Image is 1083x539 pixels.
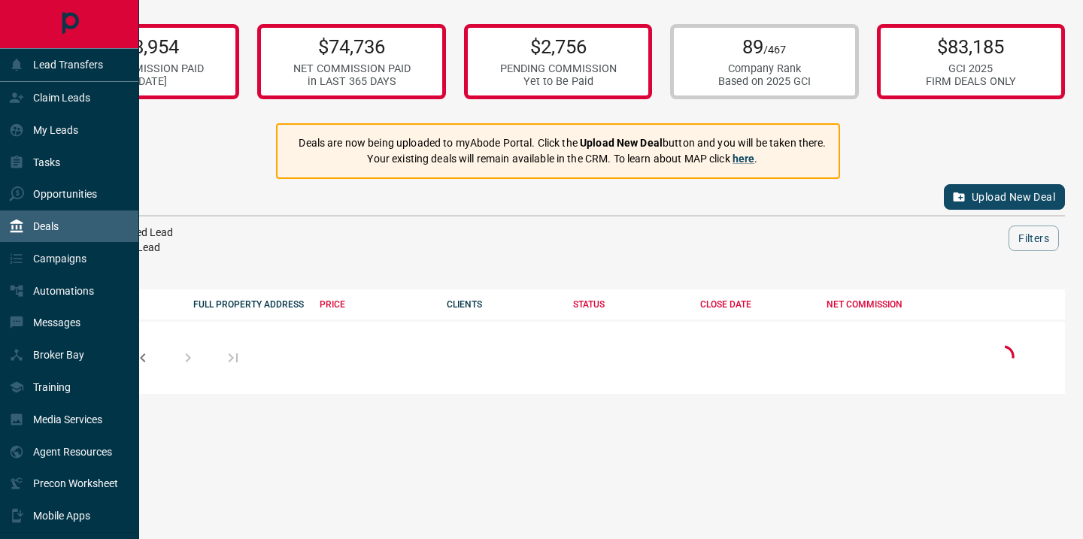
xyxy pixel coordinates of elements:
[718,75,811,88] div: Based on 2025 GCI
[580,137,663,149] strong: Upload New Deal
[718,62,811,75] div: Company Rank
[86,62,204,75] div: NET COMMISSION PAID
[1009,226,1059,251] button: Filters
[926,35,1016,58] p: $83,185
[763,44,786,56] span: /467
[500,62,617,75] div: PENDING COMMISSION
[718,35,811,58] p: 89
[573,299,685,310] div: STATUS
[293,35,411,58] p: $74,736
[733,153,755,165] a: here
[299,135,826,151] p: Deals are now being uploaded to myAbode Portal. Click the button and you will be taken there.
[86,75,204,88] div: in [DATE]
[500,35,617,58] p: $2,756
[447,299,559,310] div: CLIENTS
[193,299,305,310] div: FULL PROPERTY ADDRESS
[700,299,812,310] div: CLOSE DATE
[926,75,1016,88] div: FIRM DEALS ONLY
[988,341,1018,374] div: Loading
[944,184,1065,210] button: Upload New Deal
[293,75,411,88] div: in LAST 365 DAYS
[827,299,939,310] div: NET COMMISSION
[293,62,411,75] div: NET COMMISSION PAID
[926,62,1016,75] div: GCI 2025
[86,35,204,58] p: $58,954
[320,299,432,310] div: PRICE
[500,75,617,88] div: Yet to Be Paid
[299,151,826,167] p: Your existing deals will remain available in the CRM. To learn about MAP click .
